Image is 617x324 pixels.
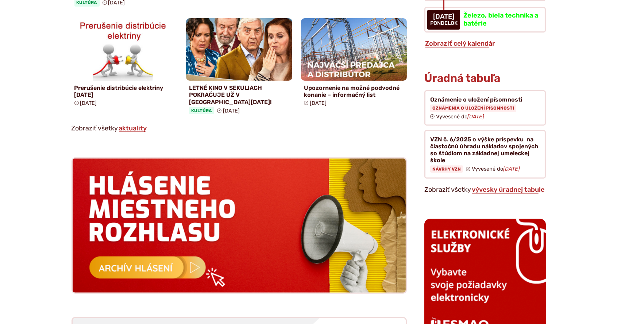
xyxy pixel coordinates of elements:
span: [DATE] [223,108,240,114]
a: Zobraziť celú úradnú tabuľu [471,186,545,194]
span: [DATE] [310,100,327,106]
a: Železo, biela technika a batérie [DATE] pondelok [424,7,545,32]
a: VZN č. 6/2025 o výške príspevku na čiastočnú úhradu nákladov spojených so štúdiom na základnej um... [424,130,545,179]
a: Oznámenie o uložení písomnosti Oznámenia o uložení písomnosti Vyvesené do[DATE] [424,90,545,126]
a: Zobraziť všetky aktuality [118,124,148,132]
span: pondelok [430,20,458,26]
a: Upozornenie na možné podvodné konanie – informačný list [DATE] [301,18,407,109]
span: [DATE] [80,100,97,106]
span: Železo, biela technika a batérie [463,11,538,27]
span: Kultúra [189,107,214,114]
h4: Prerušenie distribúcie elektriny [DATE] [74,84,175,98]
p: Zobraziť všetky [424,184,545,195]
a: LETNÉ KINO V SEKULIACH POKRAČUJE UŽ V [GEOGRAPHIC_DATA][DATE]! Kultúra [DATE] [186,18,292,118]
p: Zobraziť všetky [72,123,407,134]
a: Zobraziť celý kalendár [424,39,496,47]
h3: Úradná tabuľa [424,72,500,84]
h4: LETNÉ KINO V SEKULIACH POKRAČUJE UŽ V [GEOGRAPHIC_DATA][DATE]! [189,84,289,106]
a: Prerušenie distribúcie elektriny [DATE] [DATE] [72,18,178,109]
span: [DATE] [430,13,458,20]
h4: Upozornenie na možné podvodné konanie – informačný list [304,84,404,98]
